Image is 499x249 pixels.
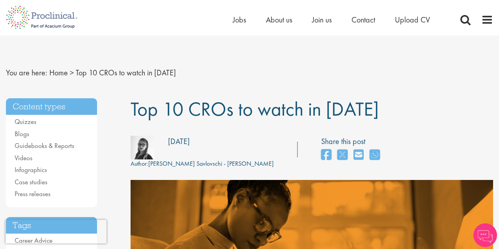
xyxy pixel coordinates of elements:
h3: Tags [6,217,97,234]
span: > [70,67,74,78]
a: share on whats app [370,147,380,164]
a: Join us [312,15,332,25]
a: Upload CV [395,15,430,25]
a: share on facebook [321,147,331,164]
a: Quizzes [15,117,36,126]
a: Blogs [15,129,29,138]
a: Guidebooks & Reports [15,141,74,150]
iframe: reCAPTCHA [6,220,107,243]
a: Jobs [233,15,246,25]
a: About us [266,15,292,25]
span: You are here: [6,67,47,78]
a: Case studies [15,178,47,186]
h3: Content types [6,98,97,115]
a: Press releases [15,189,50,198]
a: Infographics [15,165,47,174]
span: Top 10 CROs to watch in [DATE] [76,67,176,78]
a: Videos [15,154,32,162]
img: fff6768c-7d58-4950-025b-08d63f9598ee [131,136,154,159]
span: Top 10 CROs to watch in [DATE] [131,96,379,122]
div: [PERSON_NAME] Savlovschi - [PERSON_NAME] [131,159,274,168]
img: Chatbot [473,223,497,247]
a: share on twitter [337,147,348,164]
a: breadcrumb link [49,67,68,78]
span: Author: [131,159,148,168]
div: [DATE] [168,136,190,147]
a: Contact [351,15,375,25]
label: Share this post [321,136,384,147]
a: share on email [353,147,364,164]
